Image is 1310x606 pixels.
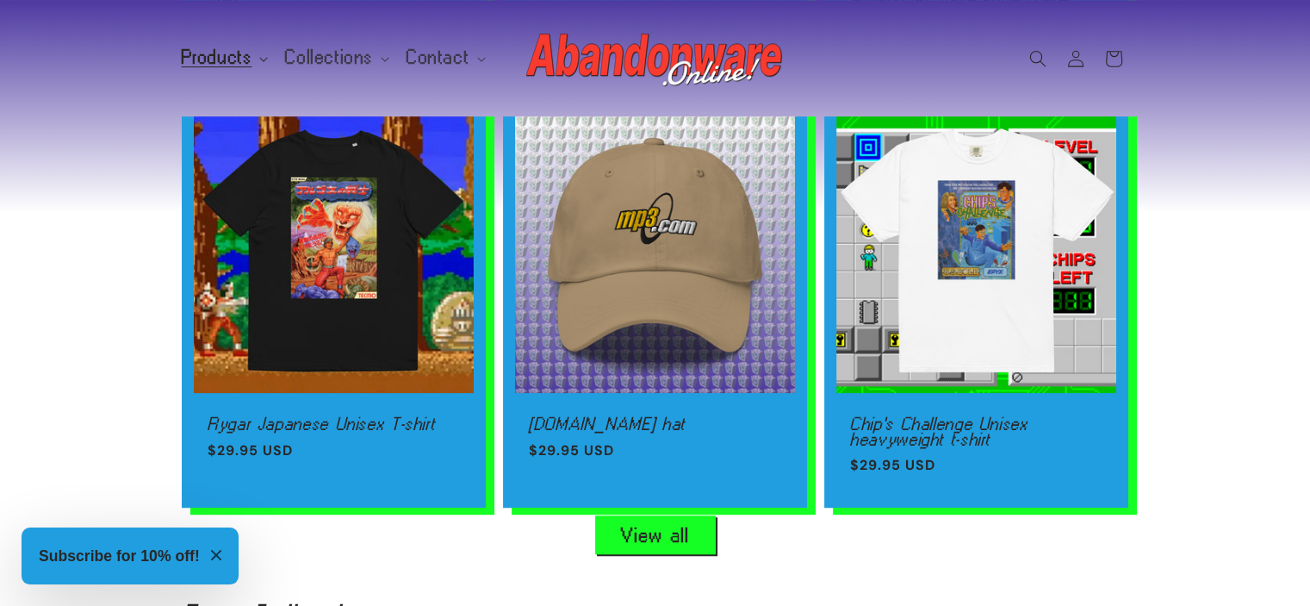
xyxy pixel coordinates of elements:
a: Rygar Japanese Unisex T-shirt [208,416,460,432]
img: Abandonware [526,24,785,93]
span: Products [182,50,252,66]
a: View all products in the All Products collection [595,515,716,554]
a: [DOMAIN_NAME] hat [529,416,781,432]
summary: Collections [275,40,396,76]
summary: Search [1019,40,1057,78]
summary: Contact [396,40,493,76]
a: Chip's Challenge Unisex heavyweight t-shirt [850,416,1102,447]
span: Collections [285,50,373,66]
span: Contact [407,50,469,66]
a: Abandonware [519,17,791,99]
summary: Products [171,40,276,76]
